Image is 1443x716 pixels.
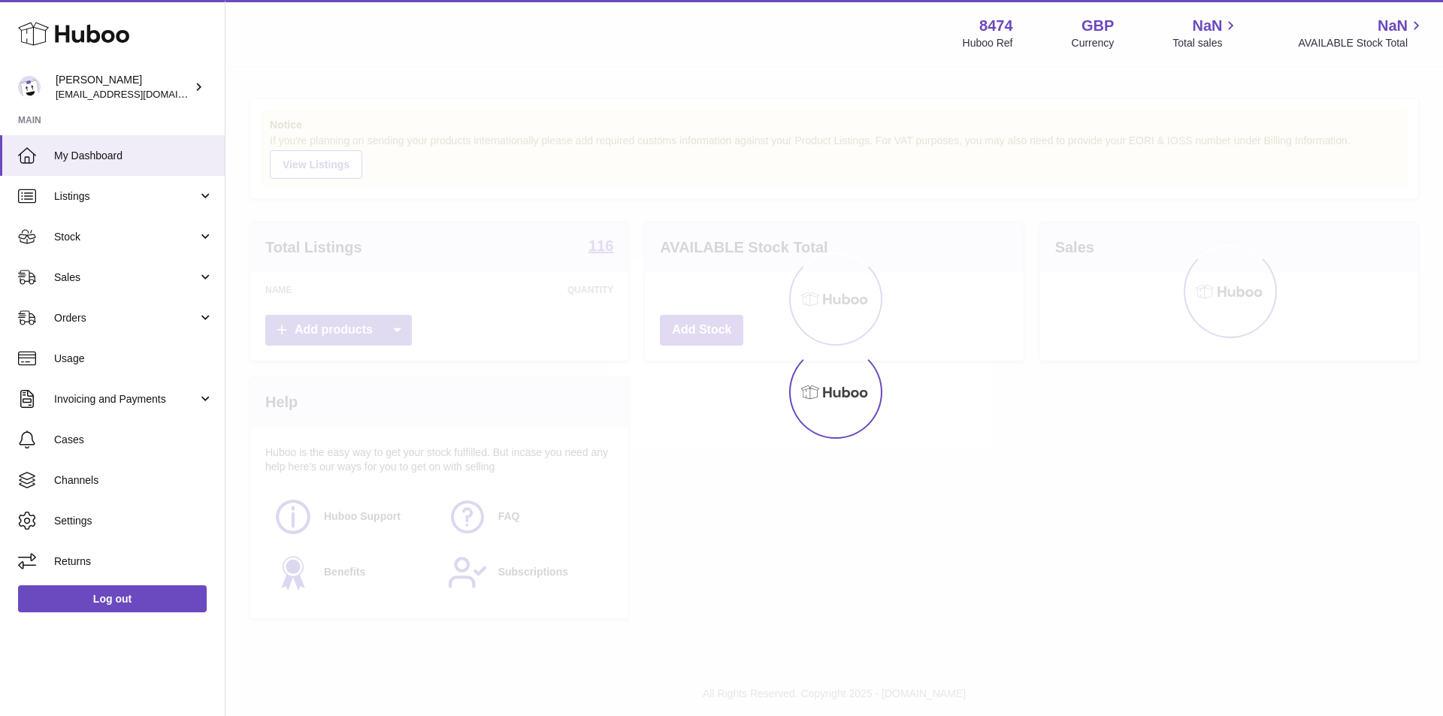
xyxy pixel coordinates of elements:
[1378,16,1408,36] span: NaN
[54,189,198,204] span: Listings
[54,311,198,325] span: Orders
[54,392,198,406] span: Invoicing and Payments
[1298,16,1425,50] a: NaN AVAILABLE Stock Total
[1172,16,1239,50] a: NaN Total sales
[1298,36,1425,50] span: AVAILABLE Stock Total
[54,554,213,569] span: Returns
[54,433,213,447] span: Cases
[54,230,198,244] span: Stock
[18,76,41,98] img: orders@neshealth.com
[963,36,1013,50] div: Huboo Ref
[56,73,191,101] div: [PERSON_NAME]
[1192,16,1222,36] span: NaN
[54,514,213,528] span: Settings
[56,88,221,100] span: [EMAIL_ADDRESS][DOMAIN_NAME]
[54,473,213,488] span: Channels
[1072,36,1115,50] div: Currency
[979,16,1013,36] strong: 8474
[54,270,198,285] span: Sales
[54,149,213,163] span: My Dashboard
[54,352,213,366] span: Usage
[1081,16,1114,36] strong: GBP
[18,585,207,612] a: Log out
[1172,36,1239,50] span: Total sales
